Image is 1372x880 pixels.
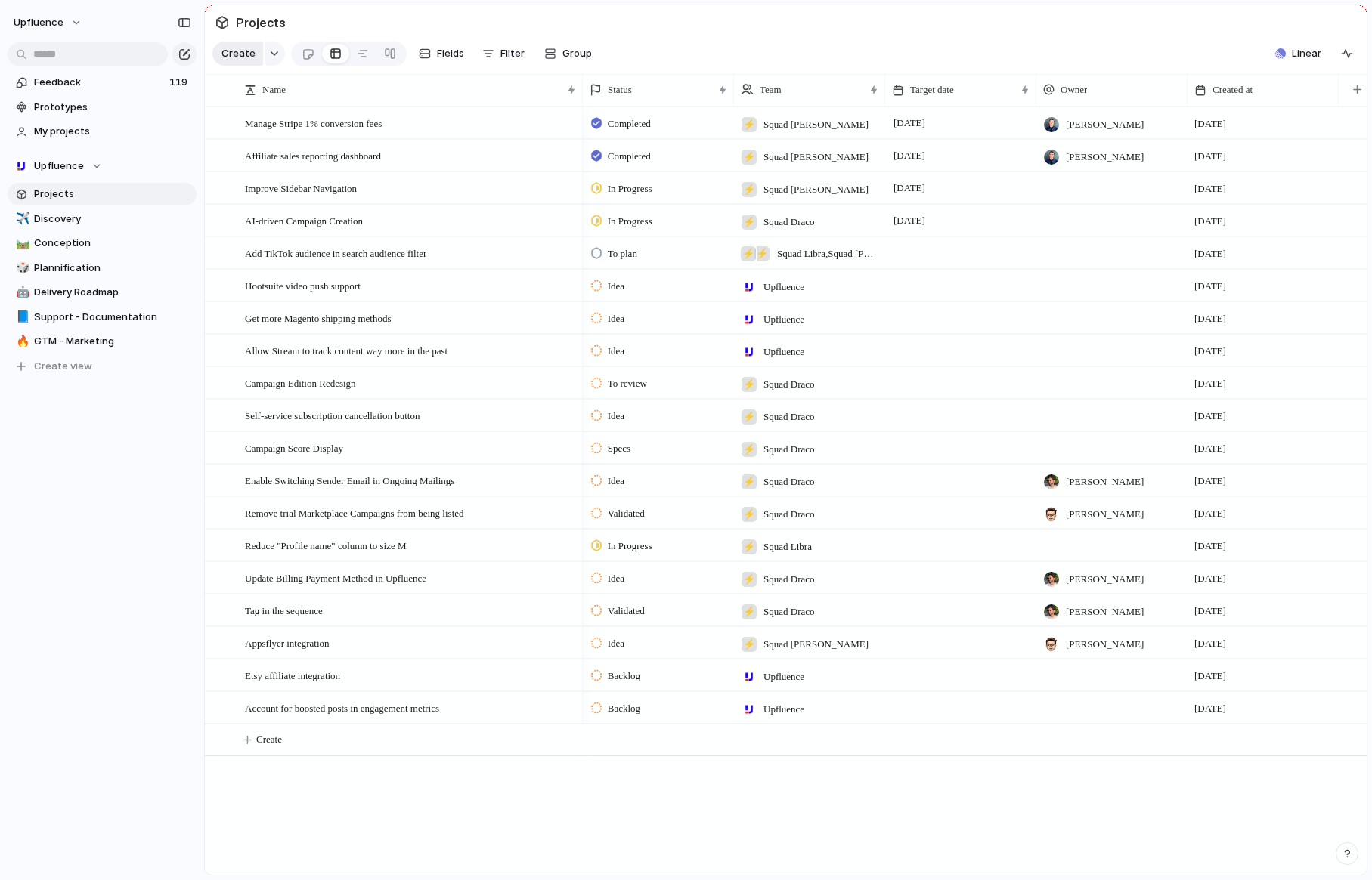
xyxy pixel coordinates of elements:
div: ⚡ [741,246,756,261]
span: To plan [608,246,637,261]
span: Campaign Score Display [245,439,343,456]
span: Owner [1061,82,1087,97]
a: Feedback119 [8,71,197,94]
span: [DATE] [1194,214,1226,229]
button: 🛤️ [14,236,29,251]
span: Upfluence [34,159,84,174]
span: Conception [34,236,191,251]
button: 🤖 [14,285,29,300]
span: Improve Sidebar Navigation [245,179,357,196]
span: In Progress [608,214,652,229]
span: Idea [608,571,624,586]
div: 🔥GTM - Marketing [8,330,197,353]
span: Completed [608,149,651,164]
a: 🤖Delivery Roadmap [8,281,197,304]
span: Upfluence [14,15,63,30]
span: Created at [1213,82,1253,97]
span: Upfluence [763,279,804,295]
span: Backlog [608,701,640,716]
a: 🛤️Conception [8,232,197,255]
span: Self-service subscription cancellation button [245,406,420,424]
div: ⚡ [742,474,757,489]
button: ✈️ [14,212,29,227]
div: ⚡ [742,182,757,197]
span: Delivery Roadmap [34,285,191,300]
span: [DATE] [890,212,929,230]
span: Idea [608,279,624,294]
span: Hootsuite video push support [245,276,361,294]
button: Create [212,42,263,66]
span: 119 [169,75,190,90]
div: ⚡ [742,150,757,165]
span: [DATE] [1194,701,1226,716]
span: [DATE] [1194,376,1226,391]
button: Upfluence [8,155,197,178]
span: Upfluence [763,669,804,684]
span: Tag in the sequence [245,601,323,619]
div: ⚡ [742,409,757,425]
button: Filter [476,42,531,66]
a: Prototypes [8,96,197,119]
div: ✈️Discovery [8,208,197,230]
span: Squad Draco [763,474,815,489]
span: Squad Libra [763,539,812,554]
span: Projects [233,9,289,36]
span: [DATE] [1194,636,1226,651]
span: [PERSON_NAME] [1066,604,1144,619]
div: ✈️ [16,210,26,227]
span: [DATE] [1194,344,1226,359]
span: Prototypes [34,100,191,115]
span: Name [262,82,286,97]
span: [DATE] [1194,116,1226,131]
span: Validated [608,506,645,521]
span: Campaign Edition Redesign [245,374,356,391]
span: Squad Libra , Squad [PERSON_NAME] [777,246,878,261]
span: Account for boosted posts in engagement metrics [245,699,439,716]
button: 📘 [14,310,29,325]
span: [DATE] [1194,311,1226,326]
span: [DATE] [1194,539,1226,554]
button: 🔥 [14,334,29,349]
div: 🔥 [16,333,26,350]
span: Validated [608,604,645,619]
span: Squad Draco [763,215,815,230]
span: [DATE] [890,147,929,165]
span: Target date [910,82,954,97]
span: Projects [34,187,191,202]
div: 📘Support - Documentation [8,306,197,329]
button: Fields [413,42,470,66]
div: ⚡ [742,572,757,587]
span: Allow Stream to track content way more in the past [245,341,448,359]
span: Appsflyer integration [245,634,330,651]
span: Update Billing Payment Method in Upfluence [245,569,426,586]
span: Group [562,46,592,61]
span: Idea [608,474,624,489]
span: Add TikTok audience in search audience filter [245,244,426,261]
span: AI-driven Campaign Creation [245,212,363,229]
span: [DATE] [1194,441,1226,456]
div: ⚡ [742,215,757,230]
span: Backlog [608,668,640,684]
span: Upfluence [763,312,804,327]
a: My projects [8,120,197,143]
span: [DATE] [1194,279,1226,294]
span: Discovery [34,212,191,227]
div: 🛤️ [16,235,26,252]
span: Squad [PERSON_NAME] [763,117,869,132]
span: Enable Switching Sender Email in Ongoing Mailings [245,471,454,489]
div: ⚡ [742,637,757,652]
span: In Progress [608,181,652,196]
div: 📘 [16,308,26,326]
span: Squad Draco [763,507,815,522]
a: 🎲Plannification [8,257,197,279]
span: [DATE] [1194,149,1226,164]
span: Create [256,732,282,747]
span: [DATE] [1194,604,1226,619]
span: Create [221,46,256,61]
span: [PERSON_NAME] [1066,117,1144,132]
span: GTM - Marketing [34,334,191,349]
span: Squad Draco [763,377,815,392]
span: [DATE] [1194,474,1226,489]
